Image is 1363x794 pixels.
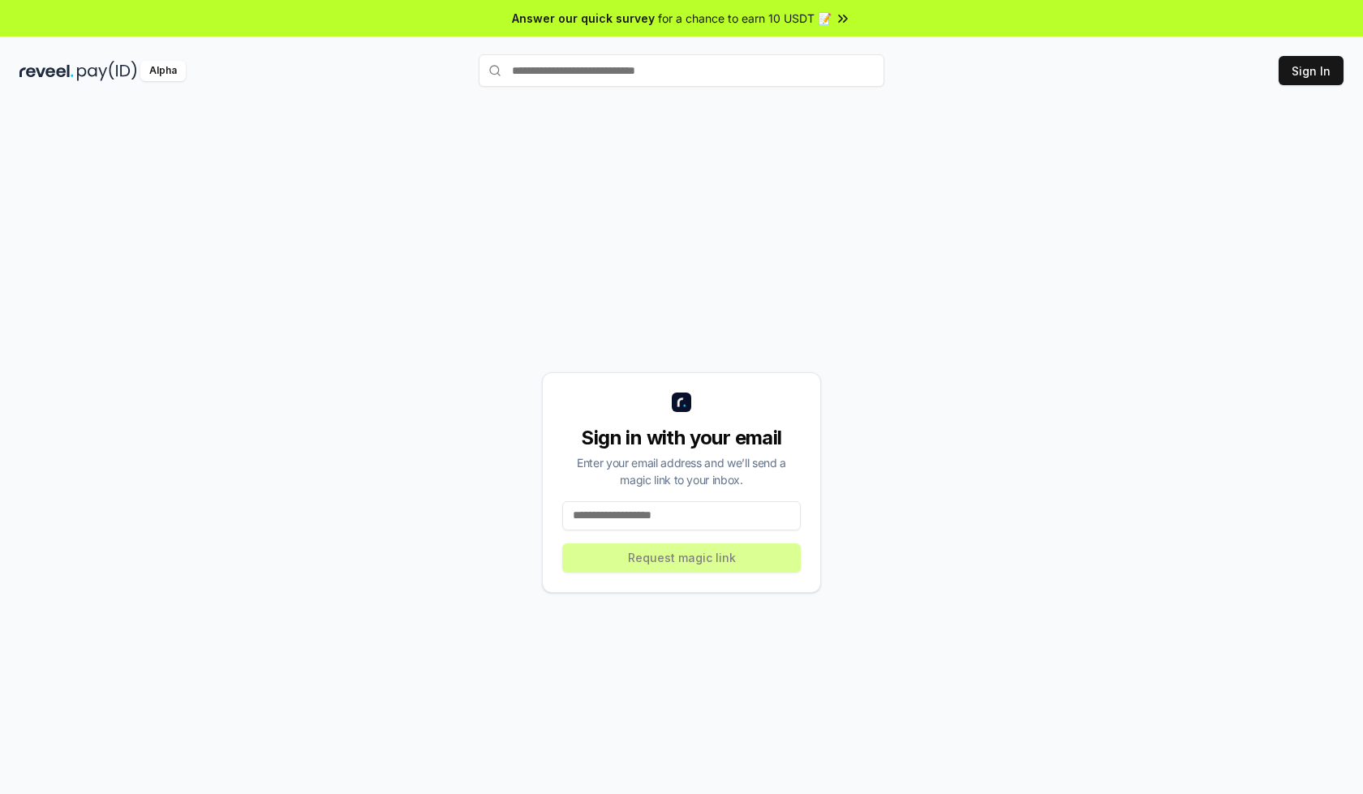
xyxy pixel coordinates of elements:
[562,454,801,488] div: Enter your email address and we’ll send a magic link to your inbox.
[1279,56,1344,85] button: Sign In
[512,10,655,27] span: Answer our quick survey
[562,425,801,451] div: Sign in with your email
[19,61,74,81] img: reveel_dark
[140,61,186,81] div: Alpha
[77,61,137,81] img: pay_id
[658,10,832,27] span: for a chance to earn 10 USDT 📝
[672,393,691,412] img: logo_small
